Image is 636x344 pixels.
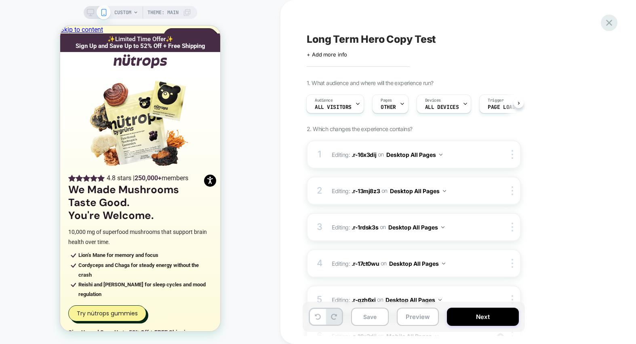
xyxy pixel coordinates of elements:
[18,236,139,252] strong: Cordyceps and Chaga for steady energy without the crash
[488,104,515,110] span: Page Load
[425,98,441,103] span: Devices
[315,98,333,103] span: Audience
[10,10,150,17] p: ✨Limited Time Offer✨
[378,149,384,159] span: on
[8,157,119,196] p: We Made Mushrooms Taste Good. You're Welcome.
[17,284,78,292] p: Try nütrops gummies
[381,186,387,196] span: on
[352,260,379,267] span: .r-17ct0wu
[29,49,131,148] img: Packaging of Nutrops gummies with various mushrooms displayed around.
[332,294,486,306] span: Editing :
[389,258,445,269] button: Desktop All Pages
[443,190,446,192] img: down arrow
[352,187,380,194] span: .r-13mj8z3
[8,201,152,221] p: 10,000 mg of superfood mushrooms that support brain health over time.
[351,308,389,326] button: Save
[18,256,145,271] strong: Reishi and [PERSON_NAME] for sleep cycles and mood regulation
[8,279,86,296] button: Try nütrops gummies
[307,79,433,86] span: 1. What audience and where will the experience run?
[53,29,107,42] img: gruns.png
[103,2,157,19] button: Try nütrops →
[18,226,98,232] strong: Lion’s Mane for memory and focus
[439,154,442,156] img: down arrow
[352,296,376,303] span: .r-qzh6xi
[147,6,179,19] span: Theme: MAIN
[316,255,324,271] div: 4
[8,148,128,157] div: 4.8 stars |250,000+members
[316,183,324,199] div: 2
[512,150,513,159] img: close
[377,294,383,304] span: on
[315,104,352,110] span: All Visitors
[332,149,486,161] span: Editing :
[352,151,376,158] span: .r-16x3dij
[8,303,132,310] strong: Sign Up and Save Up to 52% Off + FREE Shipping
[512,259,513,268] img: close
[447,308,519,326] button: Next
[441,226,444,228] img: down arrow
[332,258,486,269] span: Editing :
[385,294,442,306] button: Desktop All Pages
[307,125,412,132] span: 2. Which changes the experience contains?
[386,149,442,161] button: Desktop All Pages
[381,258,387,268] span: on
[307,51,347,58] span: + Add more info
[74,148,101,156] strong: 250,000+
[352,223,378,230] span: .r-1rdsk3s
[316,219,324,235] div: 3
[381,98,392,103] span: Pages
[316,146,324,163] div: 1
[316,292,324,308] div: 5
[380,222,386,232] span: on
[512,295,513,304] img: close
[390,185,446,197] button: Desktop All Pages
[332,221,486,233] span: Editing :
[46,148,128,157] p: 4.8 stars | members
[425,104,459,110] span: ALL DEVICES
[307,33,436,45] span: Long Term Hero Copy Test
[381,104,396,110] span: OTHER
[15,17,145,24] strong: Sign Up and Save Up to 52% Off + Free Shipping
[512,223,513,231] img: close
[512,186,513,195] img: close
[438,299,442,301] img: down arrow
[488,98,503,103] span: Trigger
[442,263,445,265] img: down arrow
[388,221,444,233] button: Desktop All Pages
[332,185,486,197] span: Editing :
[397,308,439,326] button: Preview
[114,6,131,19] span: CUSTOM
